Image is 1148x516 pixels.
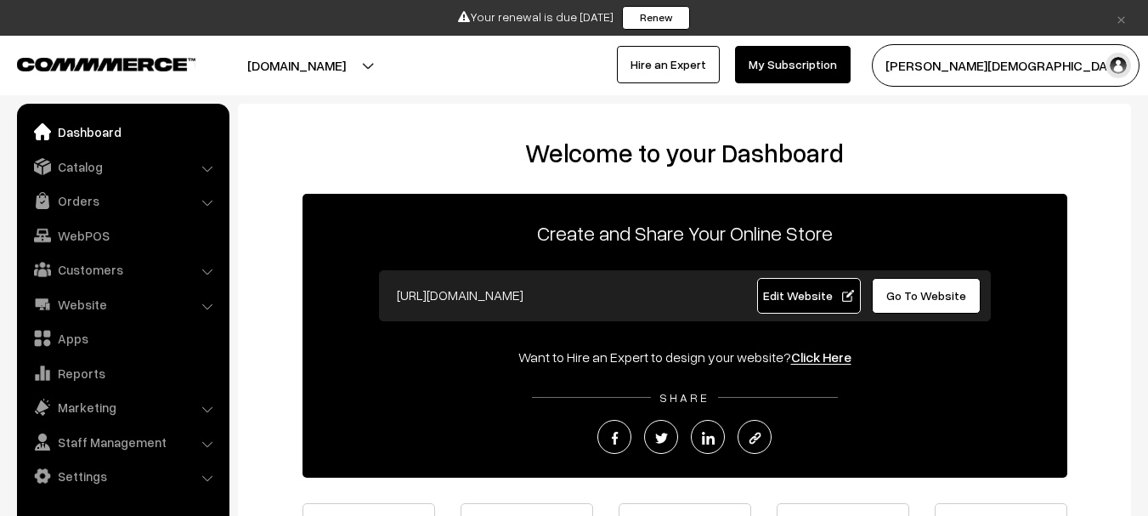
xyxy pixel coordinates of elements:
a: Website [21,289,223,320]
p: Create and Share Your Online Store [303,218,1067,248]
a: Marketing [21,392,223,422]
a: Catalog [21,151,223,182]
button: [DOMAIN_NAME] [188,44,405,87]
a: Renew [622,6,690,30]
a: Apps [21,323,223,354]
a: Go To Website [872,278,981,314]
img: COMMMERCE [17,58,195,71]
div: Your renewal is due [DATE] [6,6,1142,30]
span: Go To Website [886,288,966,303]
a: Orders [21,185,223,216]
a: Settings [21,461,223,491]
a: × [1110,8,1133,28]
div: Want to Hire an Expert to design your website? [303,347,1067,367]
a: COMMMERCE [17,53,166,73]
a: Customers [21,254,223,285]
a: Click Here [791,349,851,366]
button: [PERSON_NAME][DEMOGRAPHIC_DATA] [872,44,1140,87]
a: My Subscription [735,46,851,83]
a: Staff Management [21,427,223,457]
span: SHARE [651,390,718,405]
a: Edit Website [757,278,861,314]
img: user [1106,53,1131,78]
h2: Welcome to your Dashboard [255,138,1114,168]
span: Edit Website [763,288,854,303]
a: Reports [21,358,223,388]
a: WebPOS [21,220,223,251]
a: Dashboard [21,116,223,147]
a: Hire an Expert [617,46,720,83]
